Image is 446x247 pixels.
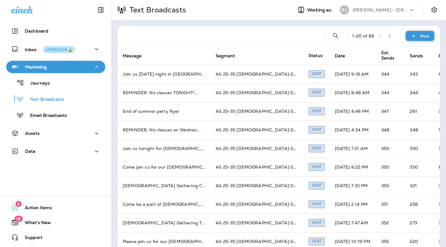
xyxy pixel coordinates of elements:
[330,158,376,176] td: [DATE] 6:22 PM
[405,83,434,102] td: 344
[118,121,211,139] td: REMINDER: No classes on Wednes ...
[308,126,325,134] div: Sent
[405,176,434,195] td: 321
[6,43,105,55] button: InboxUPGRADE🔒
[14,216,23,222] span: 18
[211,214,304,232] td: All 25-35 [DEMOGRAPHIC_DATA] Gathering
[405,158,434,176] td: 350
[308,182,325,188] span: Created by Jay Benedict
[376,195,405,214] td: 351
[330,102,376,121] td: [DATE] 4:46 PM
[118,158,211,176] td: Come join us for our [DEMOGRAPHIC_DATA] Ga ...
[308,201,325,206] span: Created by Jay Benedict
[405,121,434,139] td: 348
[92,4,109,16] button: Collapse Sidebar
[308,89,325,95] span: Created by Jay Benedict
[308,219,325,225] span: Created by Jay Benedict
[6,61,105,73] button: Marketing
[123,53,142,59] span: Message
[127,5,186,15] p: Text Broadcasts
[405,195,434,214] td: 258
[211,158,304,176] td: All 25-35 [DEMOGRAPHIC_DATA] Gathering
[6,216,105,229] button: 18What's New
[308,70,325,78] div: Sent
[405,139,434,158] td: 350
[24,97,64,103] p: Text Broadcasts
[330,139,376,158] td: [DATE] 7:21 AM
[211,195,304,214] td: All 25-35 [DEMOGRAPHIC_DATA] Gathering
[216,53,235,59] span: Segment
[15,201,22,207] span: 2
[308,200,325,208] div: Sent
[381,50,395,61] span: Est. Sends
[376,214,405,232] td: 352
[25,46,75,52] p: Inbox
[335,53,353,59] span: Date
[211,65,304,83] td: All 25-35 [DEMOGRAPHIC_DATA] Gathering
[330,176,376,195] td: [DATE] 7:33 PM
[24,113,67,119] p: Email Broadcasts
[19,220,51,227] span: What's New
[211,139,304,158] td: All 25-35 [DEMOGRAPHIC_DATA] Gathering
[6,145,105,157] button: Data
[308,182,325,189] div: Sent
[216,53,243,59] span: Segment
[6,127,105,139] button: Assets
[6,231,105,244] button: Support
[376,102,405,121] td: 347
[376,83,405,102] td: 344
[211,121,304,139] td: All 25-35 [DEMOGRAPHIC_DATA] Gathering
[6,76,105,89] button: Journeys
[352,33,374,38] div: 1 - 20 of 89
[376,121,405,139] td: 348
[405,65,434,83] td: 343
[118,83,211,102] td: REMINDER: No classes TONIGHT! ...
[376,158,405,176] td: 350
[335,53,345,59] span: Date
[308,237,325,245] div: Sent
[330,121,376,139] td: [DATE] 4:34 PM
[410,53,431,59] span: Sends
[308,107,325,115] div: Sent
[118,102,211,121] td: End of summer party flyer
[43,46,75,53] button: UPGRADE🔒
[330,83,376,102] td: [DATE] 8:48 AM
[410,53,423,59] span: Sends
[330,195,376,214] td: [DATE] 2:14 PM
[308,108,325,113] span: Created by Jay Benedict
[340,5,349,15] div: RJ
[19,235,42,242] span: Support
[24,81,50,86] p: Journeys
[123,53,150,59] span: Message
[308,89,325,96] div: Sent
[405,214,434,232] td: 273
[308,163,325,171] div: Sent
[118,139,211,158] td: Join us tonight for [DEMOGRAPHIC_DATA] Gat ...
[376,65,405,83] td: 344
[211,176,304,195] td: All 25-35 [DEMOGRAPHIC_DATA] Gathering
[6,25,105,37] button: Dashboard
[308,219,325,227] div: Sent
[308,164,325,169] span: Created by Jay Benedict
[429,4,440,15] button: Settings
[381,50,403,61] span: Est. Sends
[118,195,211,214] td: Come be a part of [DEMOGRAPHIC_DATA] Gathe ...
[118,214,211,232] td: [DEMOGRAPHIC_DATA] Gathering Tonight at 7p ...
[46,47,73,52] div: UPGRADE🔒
[25,131,40,136] p: Assets
[330,30,342,42] button: Search Text Broadcasts
[308,126,325,132] span: Created by Jay Benedict
[330,214,376,232] td: [DATE] 7:47 AM
[405,102,434,121] td: 261
[6,92,105,105] button: Text Broadcasts
[308,53,323,58] span: Status
[25,64,47,69] p: Marketing
[25,149,36,154] p: Data
[308,71,325,76] span: Created by Jay Benedict
[308,145,325,151] span: Created by Jay Benedict
[118,176,211,195] td: [DEMOGRAPHIC_DATA] Gathering Classes and D ...
[211,83,304,102] td: All 25-35 [DEMOGRAPHIC_DATA] Gathering
[330,65,376,83] td: [DATE] 9:18 AM
[308,238,325,244] span: Created by Jay Benedict
[308,144,325,152] div: Sent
